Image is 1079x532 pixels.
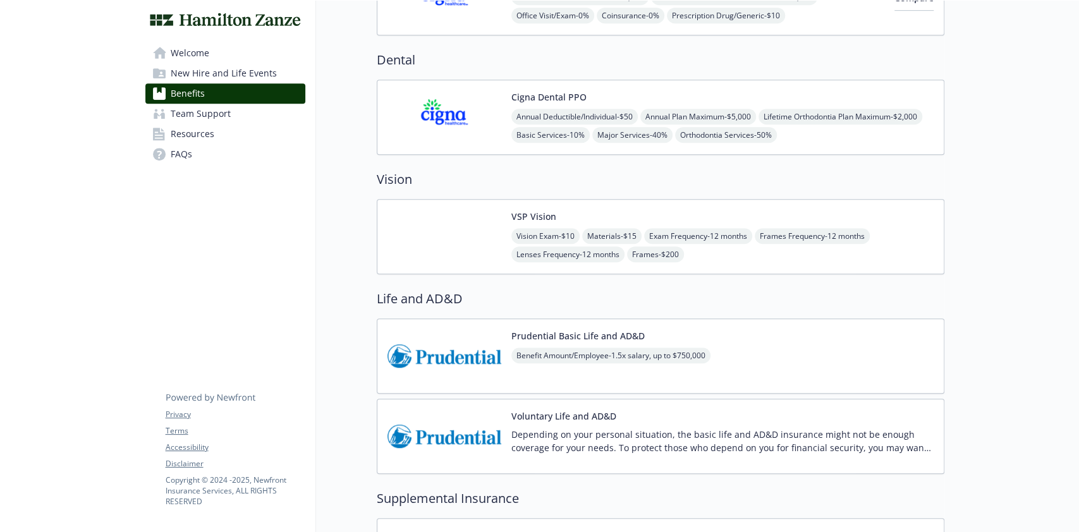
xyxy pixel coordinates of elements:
a: FAQs [145,144,305,164]
h2: Dental [377,51,944,70]
a: Resources [145,124,305,144]
img: CIGNA carrier logo [387,90,501,144]
span: Welcome [171,43,209,63]
span: Lenses Frequency - 12 months [511,246,625,262]
span: Basic Services - 10% [511,127,590,143]
p: Depending on your personal situation, the basic life and AD&D insurance might not be enough cover... [511,428,934,454]
span: Exam Frequency - 12 months [644,228,752,244]
span: Benefits [171,83,205,104]
span: Annual Plan Maximum - $5,000 [640,109,756,124]
span: Coinsurance - 0% [597,8,664,23]
span: Benefit Amount/Employee - 1.5x salary, up to $750,000 [511,348,710,363]
span: Orthodontia Services - 50% [675,127,777,143]
a: Team Support [145,104,305,124]
h2: Supplemental Insurance [377,489,944,508]
span: Annual Deductible/Individual - $50 [511,109,638,124]
span: Frames - $200 [627,246,684,262]
a: Benefits [145,83,305,104]
span: Team Support [171,104,231,124]
a: Accessibility [166,442,305,453]
a: Terms [166,425,305,437]
img: Prudential Insurance Co of America carrier logo [387,329,501,383]
a: Privacy [166,409,305,420]
a: New Hire and Life Events [145,63,305,83]
a: Disclaimer [166,458,305,469]
h2: Life and AD&D [377,289,944,308]
span: Resources [171,124,214,144]
span: Materials - $15 [582,228,642,244]
button: Cigna Dental PPO [511,90,587,104]
span: New Hire and Life Events [171,63,277,83]
span: Frames Frequency - 12 months [755,228,870,244]
a: Welcome [145,43,305,63]
span: FAQs [171,144,192,164]
span: Major Services - 40% [592,127,673,143]
span: Lifetime Orthodontia Plan Maximum - $2,000 [759,109,922,124]
img: Vision Service Plan carrier logo [387,210,501,263]
button: VSP Vision [511,210,556,223]
button: Prudential Basic Life and AD&D [511,329,645,342]
img: Prudential Insurance Co of America carrier logo [387,409,501,463]
h2: Vision [377,170,944,189]
span: Office Visit/Exam - 0% [511,8,594,23]
span: Vision Exam - $10 [511,228,580,244]
span: Prescription Drug/Generic - $10 [667,8,785,23]
button: Voluntary Life and AD&D [511,409,616,423]
p: Copyright © 2024 - 2025 , Newfront Insurance Services, ALL RIGHTS RESERVED [166,475,305,507]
